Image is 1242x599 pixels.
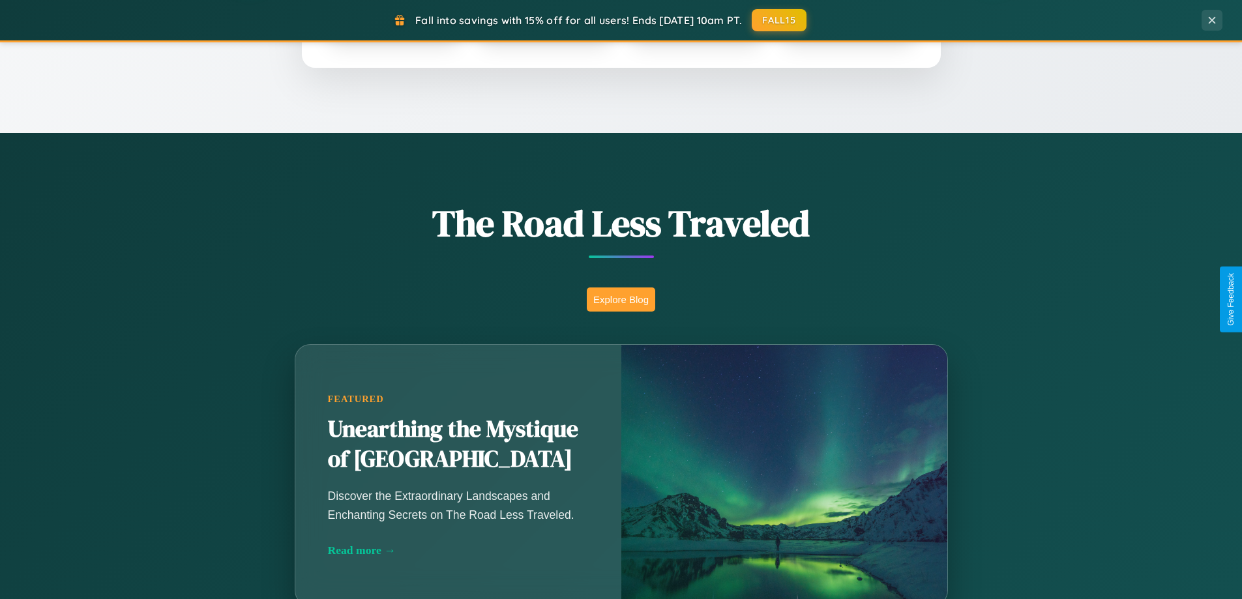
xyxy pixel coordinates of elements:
div: Read more → [328,544,589,557]
span: Fall into savings with 15% off for all users! Ends [DATE] 10am PT. [415,14,742,27]
button: Explore Blog [587,287,655,312]
h2: Unearthing the Mystique of [GEOGRAPHIC_DATA] [328,415,589,475]
div: Featured [328,394,589,405]
div: Give Feedback [1226,273,1235,326]
h1: The Road Less Traveled [230,198,1013,248]
button: FALL15 [752,9,806,31]
p: Discover the Extraordinary Landscapes and Enchanting Secrets on The Road Less Traveled. [328,487,589,523]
